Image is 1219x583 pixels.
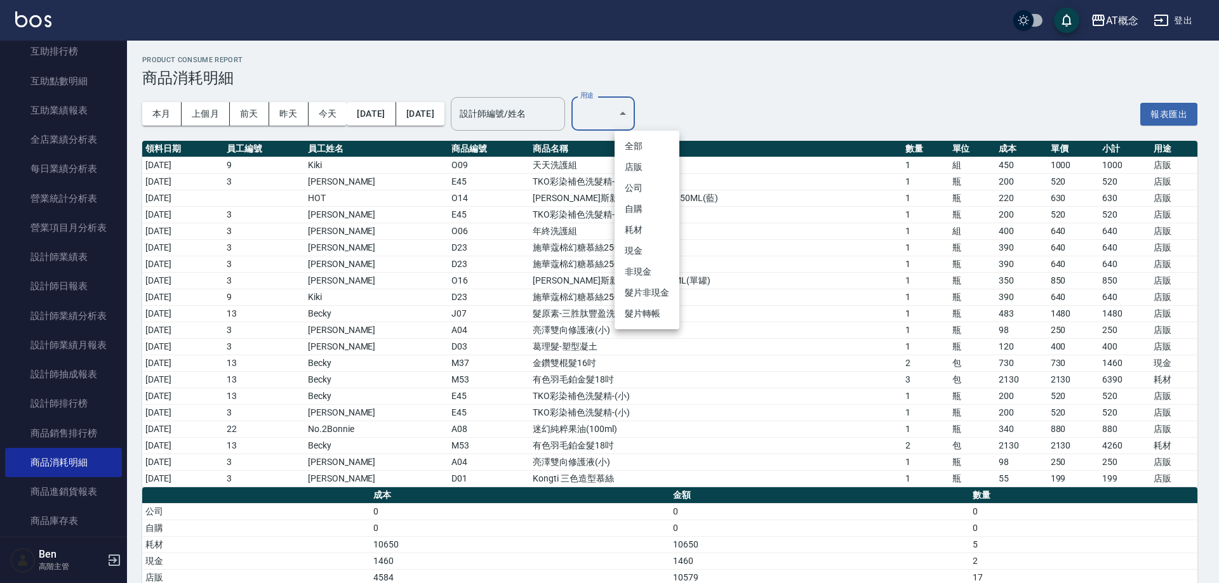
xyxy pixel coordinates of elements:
li: 耗材 [615,219,679,240]
li: 自購 [615,199,679,219]
li: 非現金 [615,261,679,282]
li: 髮片轉帳 [615,303,679,324]
li: 全部 [615,136,679,157]
li: 店販 [615,157,679,178]
li: 公司 [615,178,679,199]
li: 現金 [615,240,679,261]
li: 髮片非現金 [615,282,679,303]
